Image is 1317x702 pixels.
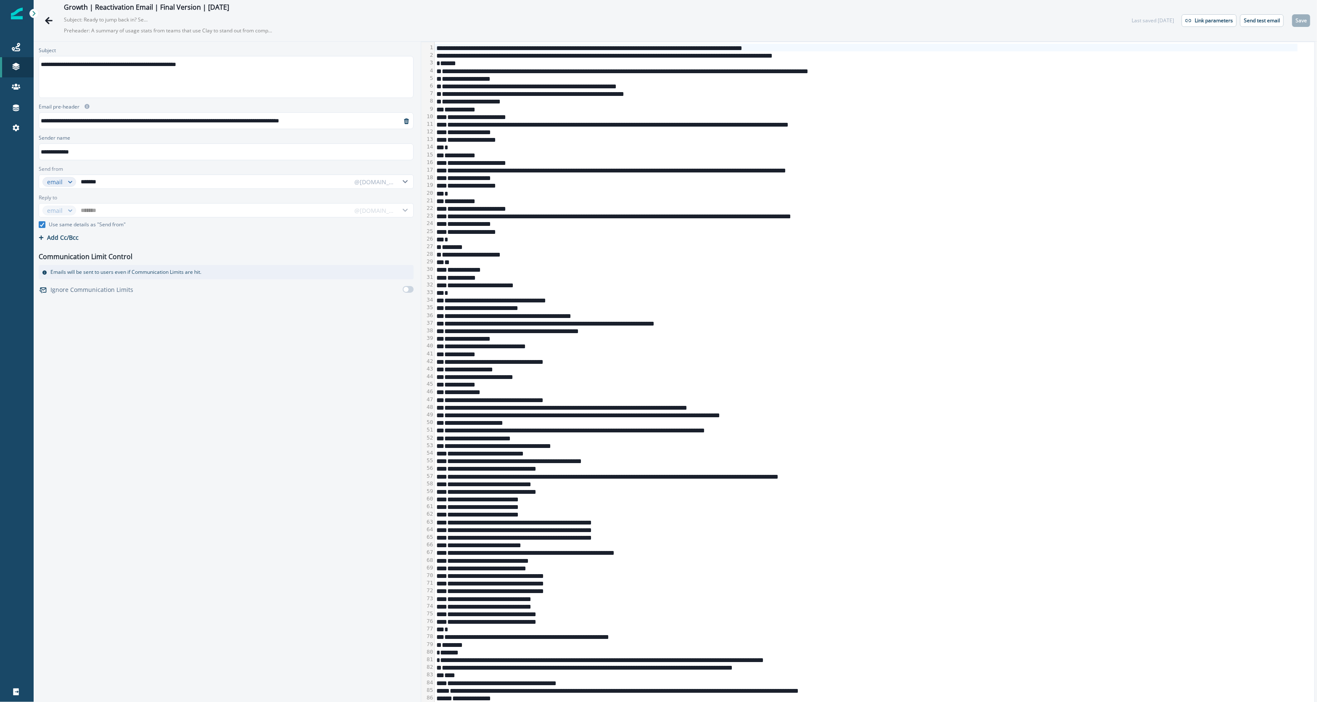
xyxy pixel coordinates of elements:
[421,503,434,510] div: 61
[1244,18,1280,24] p: Send test email
[39,103,79,112] p: Email pre-header
[421,128,434,135] div: 12
[421,281,434,289] div: 32
[421,59,434,66] div: 3
[47,177,64,186] div: email
[421,189,434,197] div: 20
[421,350,434,358] div: 41
[421,159,434,166] div: 16
[421,442,434,449] div: 53
[421,426,434,434] div: 51
[421,641,434,648] div: 79
[421,304,434,311] div: 35
[421,671,434,678] div: 83
[421,235,434,243] div: 26
[421,480,434,487] div: 58
[39,252,132,262] p: Communication Limit Control
[421,533,434,541] div: 65
[421,135,434,143] div: 13
[421,105,434,113] div: 9
[421,411,434,419] div: 49
[40,12,57,29] button: Go back
[421,595,434,602] div: 73
[421,67,434,74] div: 4
[421,273,434,281] div: 31
[421,319,434,327] div: 37
[39,134,70,143] p: Sender name
[421,174,434,181] div: 18
[421,449,434,457] div: 54
[421,526,434,533] div: 64
[421,434,434,442] div: 52
[421,181,434,189] div: 19
[421,495,434,503] div: 60
[421,51,434,59] div: 2
[421,265,434,273] div: 30
[50,268,201,276] p: Emails will be sent to users even if Communication Limits are hit.
[421,228,434,235] div: 25
[421,113,434,120] div: 10
[421,587,434,594] div: 72
[421,679,434,686] div: 84
[39,47,56,56] p: Subject
[421,548,434,556] div: 67
[421,617,434,625] div: 76
[421,90,434,97] div: 7
[64,13,148,24] p: Subject: Ready to jump back in? See how winning GTM teams are using Clay.
[421,97,434,105] div: 8
[421,625,434,633] div: 77
[421,541,434,548] div: 66
[1296,18,1307,24] p: Save
[421,212,434,220] div: 23
[1195,18,1233,24] p: Link parameters
[421,633,434,640] div: 78
[421,694,434,702] div: 86
[421,120,434,128] div: 11
[421,686,434,694] div: 85
[421,373,434,380] div: 44
[39,233,79,241] button: Add Cc/Bcc
[421,143,434,151] div: 14
[64,24,274,38] p: Preheader: A summary of usage stats from teams that use Clay to stand out from competitors. Join ...
[421,388,434,395] div: 46
[421,204,434,212] div: 22
[421,334,434,342] div: 39
[421,358,434,365] div: 42
[421,648,434,656] div: 80
[11,8,23,19] img: Inflection
[421,312,434,319] div: 36
[39,165,63,173] label: Send from
[39,194,57,201] label: Reply to
[421,487,434,495] div: 59
[1292,14,1310,27] button: Save
[421,656,434,663] div: 81
[421,166,434,174] div: 17
[421,197,434,204] div: 21
[421,327,434,334] div: 38
[421,258,434,265] div: 29
[421,243,434,250] div: 27
[421,518,434,526] div: 63
[421,74,434,82] div: 5
[421,663,434,671] div: 82
[403,118,410,125] svg: remove-preheader
[421,457,434,464] div: 55
[421,82,434,90] div: 6
[421,564,434,572] div: 69
[421,602,434,610] div: 74
[421,380,434,388] div: 45
[1182,14,1237,27] button: Link parameters
[421,464,434,472] div: 56
[421,220,434,227] div: 24
[421,472,434,480] div: 57
[421,396,434,403] div: 47
[1240,14,1284,27] button: Send test email
[421,572,434,579] div: 70
[421,610,434,617] div: 75
[1132,17,1174,24] div: Last saved [DATE]
[421,342,434,350] div: 40
[64,3,229,13] div: Growth | Reactivation Email | Final Version | [DATE]
[49,221,126,228] p: Use same details as "Send from"
[421,296,434,304] div: 34
[421,365,434,373] div: 43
